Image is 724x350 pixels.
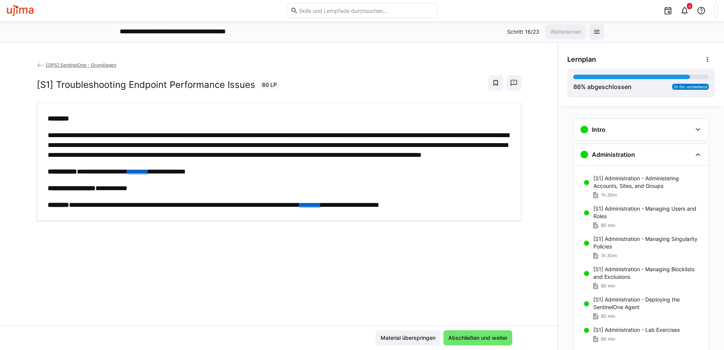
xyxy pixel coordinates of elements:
[573,82,632,91] div: % abgeschlossen
[37,62,117,68] a: [OPS] SentinelOne - Grundlagen
[46,62,116,68] span: [OPS] SentinelOne - Grundlagen
[549,28,582,36] span: Weiterlernen
[545,24,586,39] button: Weiterlernen
[376,330,440,345] button: Material überspringen
[447,334,509,342] span: Abschließen und weiter
[601,313,615,319] span: 60 min
[601,192,617,198] span: 1h 30m
[573,83,581,91] span: 86
[262,81,277,89] span: 60 LP
[443,330,512,345] button: Abschließen und weiter
[593,205,702,220] p: [S1] Administration - Managing Users and Roles
[593,175,702,190] p: [S1] Administration - Administering Accounts, Sites, and Groups
[379,334,437,342] span: Material überspringen
[37,79,255,91] h2: [S1] Troubleshooting Endpoint Performance Issues
[567,55,596,64] span: Lernplan
[592,151,635,158] h3: Administration
[298,7,434,14] input: Skills und Lernpfade durchsuchen…
[601,283,615,289] span: 60 min
[593,235,702,250] p: [S1] Administration - Managing Singularity Policies
[593,296,702,311] p: [S1] Administration - Deploying the SentinelOne Agent
[688,4,691,8] span: 4
[592,126,605,133] h3: Intro
[507,28,539,36] p: Schritt 16/23
[674,84,707,89] span: 2h 0m verbleibend
[593,266,702,281] p: [S1] Administration - Managing Blocklists and Exclusions
[601,253,617,259] span: 1h 30m
[601,336,615,342] span: 60 min
[593,326,680,334] p: [S1] Administration - Lab Exercises
[601,222,615,228] span: 60 min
